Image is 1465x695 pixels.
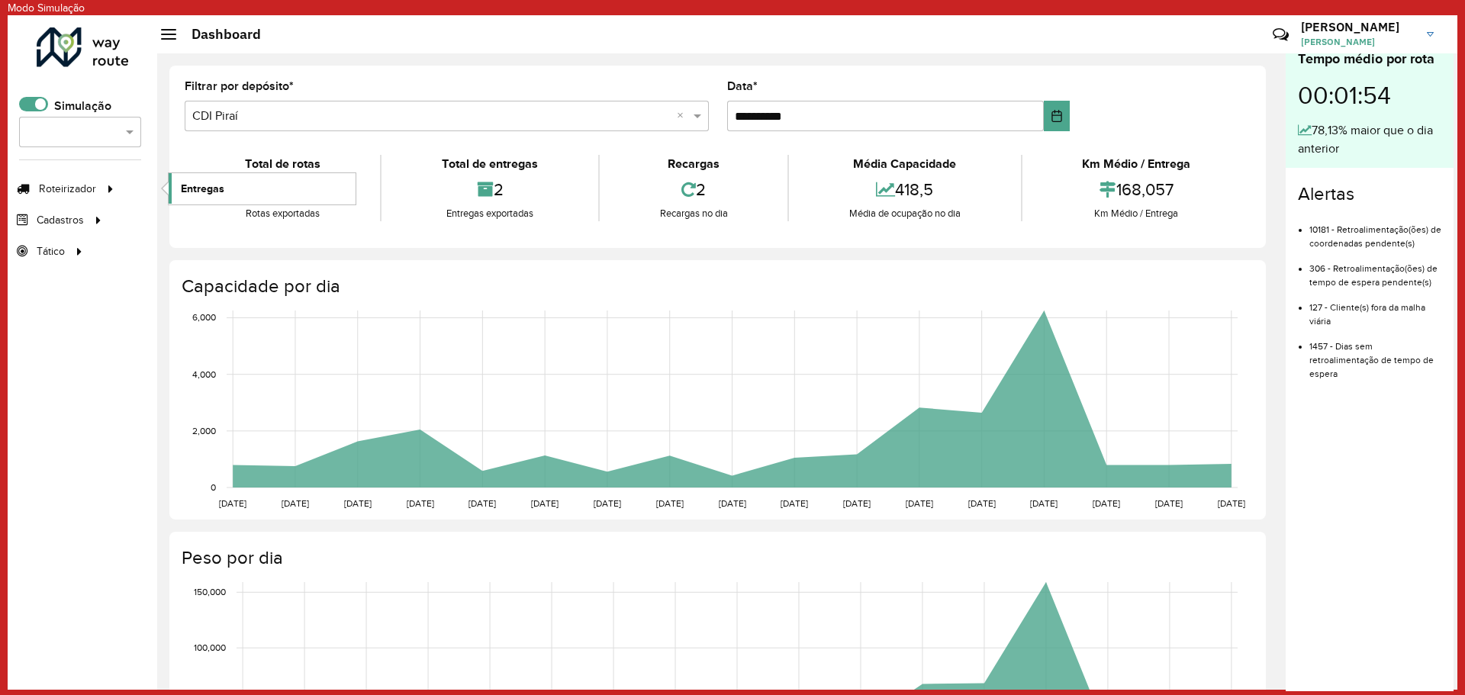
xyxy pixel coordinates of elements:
[727,77,758,95] label: Data
[793,206,1016,221] div: Média de ocupação no dia
[1309,328,1441,381] li: 1457 - Dias sem retroalimentação de tempo de espera
[37,243,65,259] span: Tático
[793,173,1016,206] div: 418,5
[1298,69,1441,121] div: 00:01:54
[385,206,594,221] div: Entregas exportadas
[594,498,621,508] text: [DATE]
[677,107,690,125] span: Clear all
[182,547,1251,569] h4: Peso por dia
[1026,173,1247,206] div: 168,057
[781,498,808,508] text: [DATE]
[169,173,356,204] a: Entregas
[1093,498,1120,508] text: [DATE]
[194,587,226,597] text: 150,000
[282,498,309,508] text: [DATE]
[656,498,684,508] text: [DATE]
[1264,18,1297,51] a: Contato Rápido
[192,369,216,379] text: 4,000
[1301,35,1415,49] span: [PERSON_NAME]
[385,155,594,173] div: Total de entregas
[192,426,216,436] text: 2,000
[8,173,119,204] a: Roteirizador
[344,498,372,508] text: [DATE]
[1309,211,1441,250] li: 10181 - Retroalimentação(ões) de coordenadas pendente(s)
[211,482,216,492] text: 0
[1030,498,1058,508] text: [DATE]
[39,181,96,197] span: Roteirizador
[1298,49,1441,69] div: Tempo médio por rota
[37,212,84,228] span: Cadastros
[793,155,1016,173] div: Média Capacidade
[1301,14,1445,54] a: [PERSON_NAME][PERSON_NAME]
[1309,289,1441,328] li: 127 - Cliente(s) fora da malha viária
[188,155,376,173] div: Total de rotas
[385,173,594,206] div: 2
[1301,20,1415,34] h3: [PERSON_NAME]
[19,117,141,147] ng-select: Selecione um cenário
[181,181,224,197] span: Entregas
[531,498,559,508] text: [DATE]
[906,498,933,508] text: [DATE]
[192,313,216,323] text: 6,000
[1218,498,1245,508] text: [DATE]
[1298,183,1441,205] h4: Alertas
[1044,101,1071,131] button: Choose Date
[1298,121,1441,158] div: 78,13% maior que o dia anterior
[1026,155,1247,173] div: Km Médio / Entrega
[407,498,434,508] text: [DATE]
[188,206,376,221] div: Rotas exportadas
[54,97,111,115] label: Simulação
[1155,498,1183,508] text: [DATE]
[182,275,1251,298] h4: Capacidade por dia
[194,642,226,652] text: 100,000
[468,498,496,508] text: [DATE]
[719,498,746,508] text: [DATE]
[843,498,871,508] text: [DATE]
[1026,206,1247,221] div: Km Médio / Entrega
[604,155,784,173] div: Recargas
[604,206,784,221] div: Recargas no dia
[219,498,246,508] text: [DATE]
[176,26,261,43] h2: Dashboard
[604,173,784,206] div: 2
[185,77,294,95] label: Filtrar por depósito
[968,498,996,508] text: [DATE]
[8,236,88,266] a: Tático
[1309,250,1441,289] li: 306 - Retroalimentação(ões) de tempo de espera pendente(s)
[8,204,107,235] a: Cadastros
